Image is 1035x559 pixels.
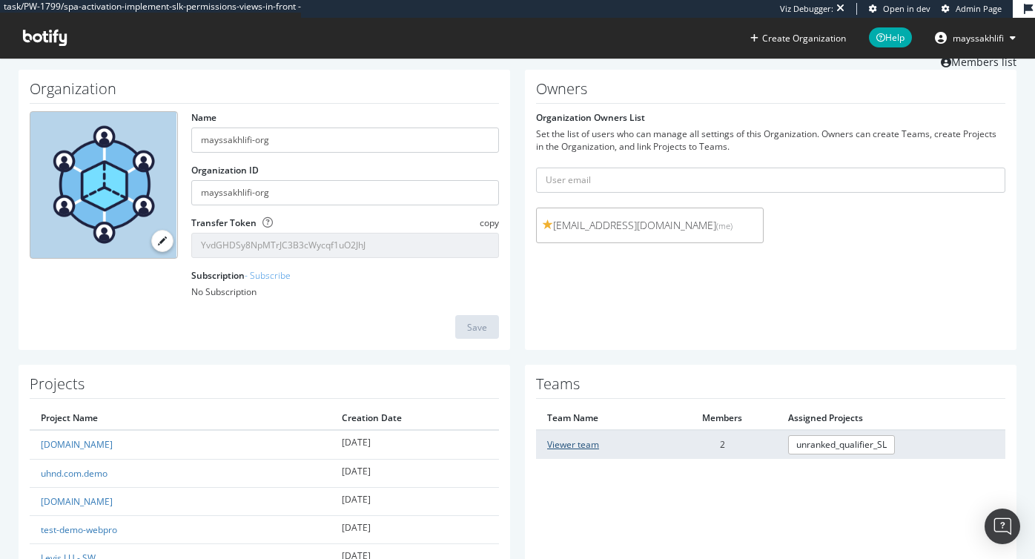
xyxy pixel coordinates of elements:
a: Admin Page [942,3,1002,15]
span: Admin Page [956,3,1002,14]
button: mayssakhlifi [923,26,1028,50]
span: mayssakhlifi [953,32,1004,44]
span: Help [869,27,912,47]
div: Open Intercom Messenger [985,509,1020,544]
button: Create Organization [750,31,847,45]
span: Open in dev [883,3,930,14]
a: Open in dev [869,3,930,15]
div: Viz Debugger: [780,3,833,15]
